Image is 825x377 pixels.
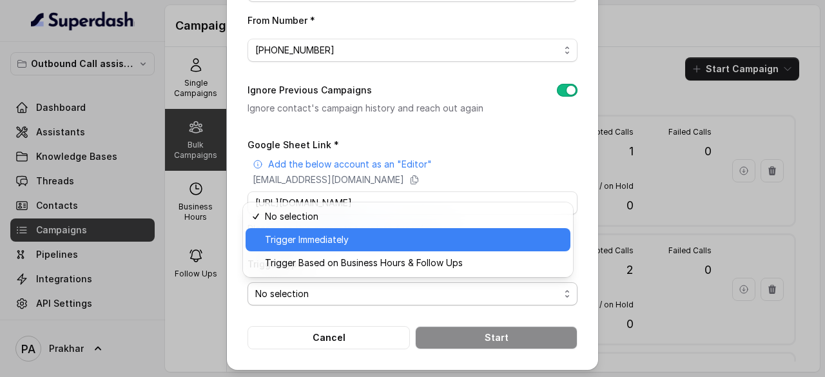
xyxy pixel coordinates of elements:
span: Trigger Based on Business Hours & Follow Ups [265,255,563,271]
div: No selection [243,202,573,277]
span: No selection [265,209,563,224]
span: Trigger Immediately [265,232,563,247]
span: No selection [255,286,559,302]
button: No selection [247,282,577,305]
